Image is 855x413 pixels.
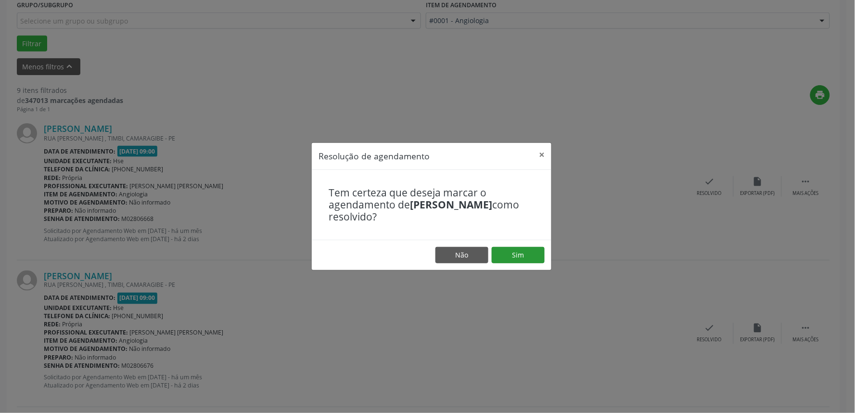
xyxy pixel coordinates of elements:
h5: Resolução de agendamento [319,150,430,162]
b: [PERSON_NAME] [410,198,492,211]
button: Não [435,247,488,263]
h4: Tem certeza que deseja marcar o agendamento de como resolvido? [329,187,535,223]
button: Sim [492,247,545,263]
button: Close [532,143,551,167]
